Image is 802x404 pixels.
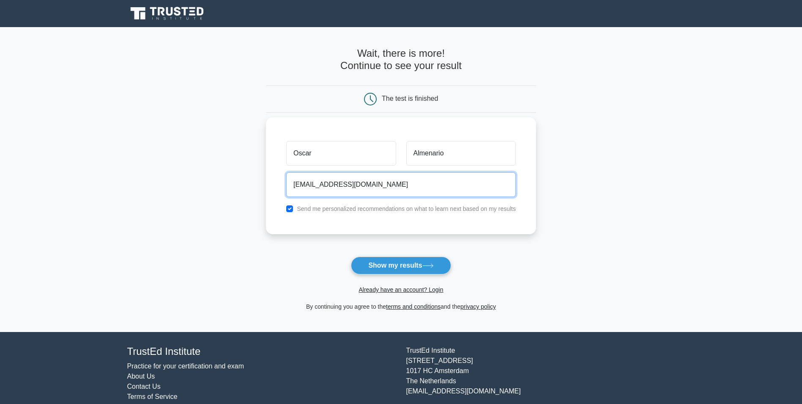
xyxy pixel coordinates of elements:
input: First name [286,141,396,166]
div: By continuing you agree to the and the [261,302,541,312]
a: Practice for your certification and exam [127,362,244,370]
a: About Us [127,373,155,380]
button: Show my results [351,257,451,274]
input: Last name [406,141,516,166]
a: Terms of Service [127,393,178,400]
div: The test is finished [382,95,438,102]
input: Email [286,172,516,197]
a: Contact Us [127,383,161,390]
h4: TrustEd Institute [127,346,396,358]
label: Send me personalized recommendations on what to learn next based on my results [297,205,516,212]
a: Already have an account? Login [359,286,443,293]
a: privacy policy [460,303,496,310]
h4: Wait, there is more! Continue to see your result [266,47,536,72]
a: terms and conditions [386,303,441,310]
